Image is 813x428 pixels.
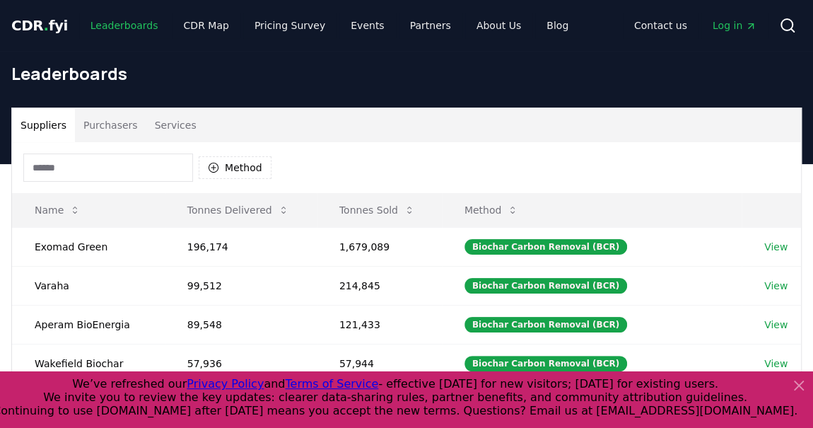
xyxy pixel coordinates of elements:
[764,318,788,332] a: View
[23,196,92,224] button: Name
[11,16,68,35] a: CDR.fyi
[317,227,442,266] td: 1,679,089
[165,305,317,344] td: 89,548
[11,17,68,34] span: CDR fyi
[44,17,49,34] span: .
[464,356,627,371] div: Biochar Carbon Removal (BCR)
[764,240,788,254] a: View
[165,266,317,305] td: 99,512
[764,357,788,371] a: View
[465,13,532,38] a: About Us
[713,18,756,33] span: Log in
[12,108,75,142] button: Suppliers
[12,266,165,305] td: Varaha
[453,196,530,224] button: Method
[243,13,337,38] a: Pricing Survey
[317,305,442,344] td: 121,433
[328,196,426,224] button: Tonnes Sold
[12,305,165,344] td: Aperam BioEnergia
[317,266,442,305] td: 214,845
[11,62,802,85] h1: Leaderboards
[464,239,627,255] div: Biochar Carbon Removal (BCR)
[165,227,317,266] td: 196,174
[176,196,300,224] button: Tonnes Delivered
[701,13,768,38] a: Log in
[165,344,317,383] td: 57,936
[339,13,395,38] a: Events
[317,344,442,383] td: 57,944
[535,13,580,38] a: Blog
[199,156,271,179] button: Method
[146,108,205,142] button: Services
[464,317,627,332] div: Biochar Carbon Removal (BCR)
[623,13,768,38] nav: Main
[79,13,580,38] nav: Main
[623,13,698,38] a: Contact us
[399,13,462,38] a: Partners
[172,13,240,38] a: CDR Map
[464,278,627,294] div: Biochar Carbon Removal (BCR)
[12,227,165,266] td: Exomad Green
[12,344,165,383] td: Wakefield Biochar
[79,13,170,38] a: Leaderboards
[764,279,788,293] a: View
[75,108,146,142] button: Purchasers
